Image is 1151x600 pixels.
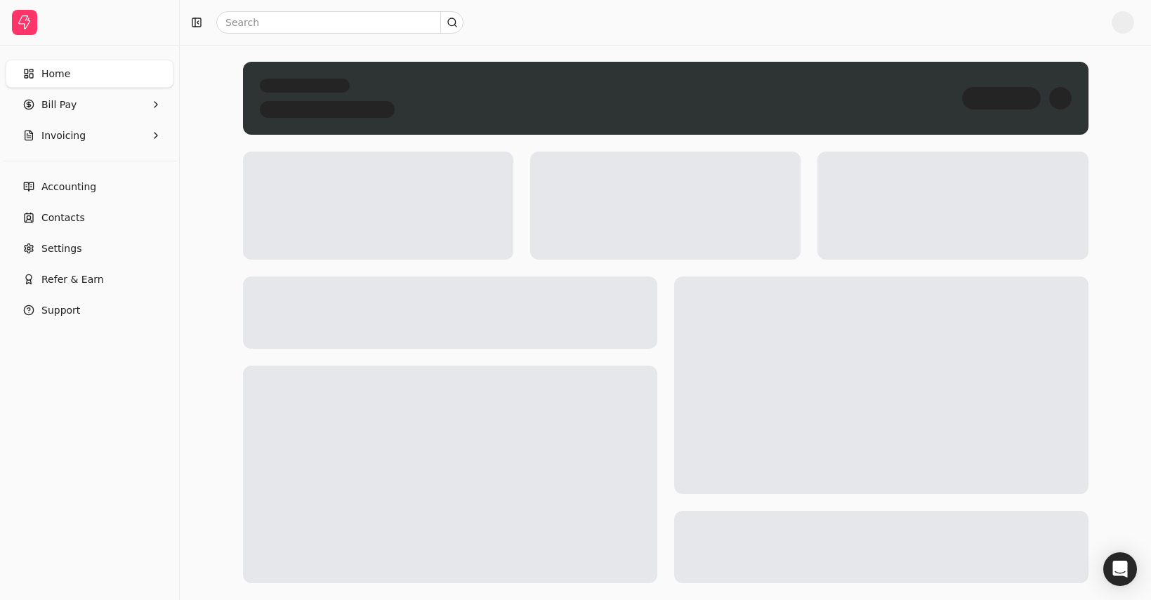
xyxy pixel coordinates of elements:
[6,60,173,88] a: Home
[6,234,173,262] a: Settings
[6,204,173,232] a: Contacts
[41,303,80,318] span: Support
[41,180,96,194] span: Accounting
[41,128,86,143] span: Invoicing
[6,173,173,201] a: Accounting
[41,272,104,287] span: Refer & Earn
[41,241,81,256] span: Settings
[216,11,463,34] input: Search
[1103,552,1137,586] div: Open Intercom Messenger
[6,121,173,149] button: Invoicing
[41,98,77,112] span: Bill Pay
[6,265,173,293] button: Refer & Earn
[6,91,173,119] button: Bill Pay
[41,211,85,225] span: Contacts
[6,296,173,324] button: Support
[41,67,70,81] span: Home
